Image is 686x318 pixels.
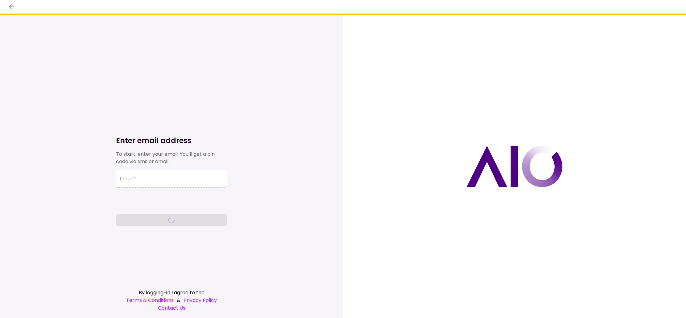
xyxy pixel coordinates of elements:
[126,296,174,304] a: Terms & Conditions
[116,304,227,312] a: Contact Us
[184,296,217,304] a: Privacy Policy
[116,151,227,165] div: To start, enter your email. You’ll get a pin code via sms or email
[116,136,227,146] h1: Enter email address
[6,2,17,12] button: back
[116,296,227,304] div: &
[466,146,563,187] img: AIO logo
[116,289,227,296] div: By logging-in I agree to the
